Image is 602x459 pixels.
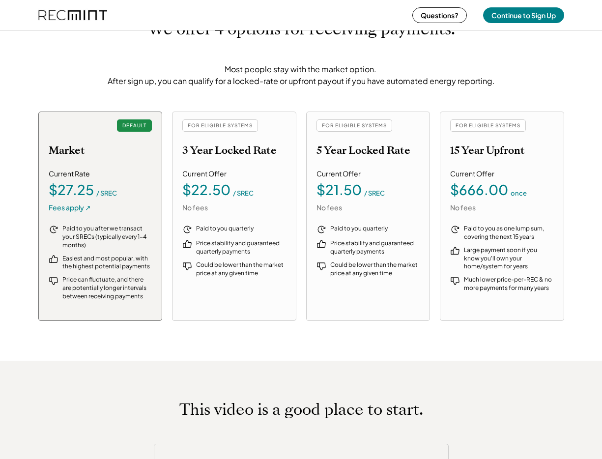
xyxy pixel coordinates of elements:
div: Current Offer [450,169,494,179]
div: No fees [450,203,476,213]
div: $22.50 [182,183,230,197]
div: Paid to you as one lump sum, covering the next 15 years [464,225,554,241]
div: / SREC [96,190,117,197]
h2: Market [49,144,85,157]
h2: 15 Year Upfront [450,144,525,157]
div: No fees [182,203,208,213]
div: / SREC [364,190,385,197]
button: Continue to Sign Up [483,7,564,23]
div: Price can fluctuate, and there are potentially longer intervals between receiving payments [62,276,152,300]
div: Price stability and guaranteed quarterly payments [196,239,286,256]
div: Price stability and guaranteed quarterly payments [330,239,420,256]
div: Most people stay with the market option. After sign up, you can qualify for a locked-rate or upfr... [105,63,498,87]
h2: 5 Year Locked Rate [316,144,410,157]
div: $27.25 [49,183,94,197]
div: Much lower price-per-REC & no more payments for many years [464,276,554,292]
div: Easiest and most popular, with the highest potential payments [62,255,152,271]
div: Large payment soon if you know you'll own your home/system for years [464,246,554,271]
div: Paid to you quarterly [196,225,286,233]
div: / SREC [233,190,254,197]
div: Could be lower than the market price at any given time [196,261,286,278]
h1: This video is a good place to start. [179,400,423,419]
button: Questions? [412,7,467,23]
div: once [511,190,527,197]
div: $666.00 [450,183,508,197]
div: Current Offer [316,169,361,179]
div: DEFAULT [117,119,152,132]
div: Fees apply ↗ [49,203,91,213]
div: Paid to you quarterly [330,225,420,233]
div: Paid to you after we transact your SRECs (typically every 1-4 months) [62,225,152,249]
img: recmint-logotype%403x%20%281%29.jpeg [38,2,107,28]
div: Current Offer [182,169,227,179]
h2: 3 Year Locked Rate [182,144,277,157]
div: Current Rate [49,169,90,179]
div: FOR ELIGIBLE SYSTEMS [182,119,258,132]
div: $21.50 [316,183,362,197]
h1: We offer 4 options for receiving payments. [147,20,455,39]
div: No fees [316,203,342,213]
div: Could be lower than the market price at any given time [330,261,420,278]
div: FOR ELIGIBLE SYSTEMS [316,119,392,132]
div: FOR ELIGIBLE SYSTEMS [450,119,526,132]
